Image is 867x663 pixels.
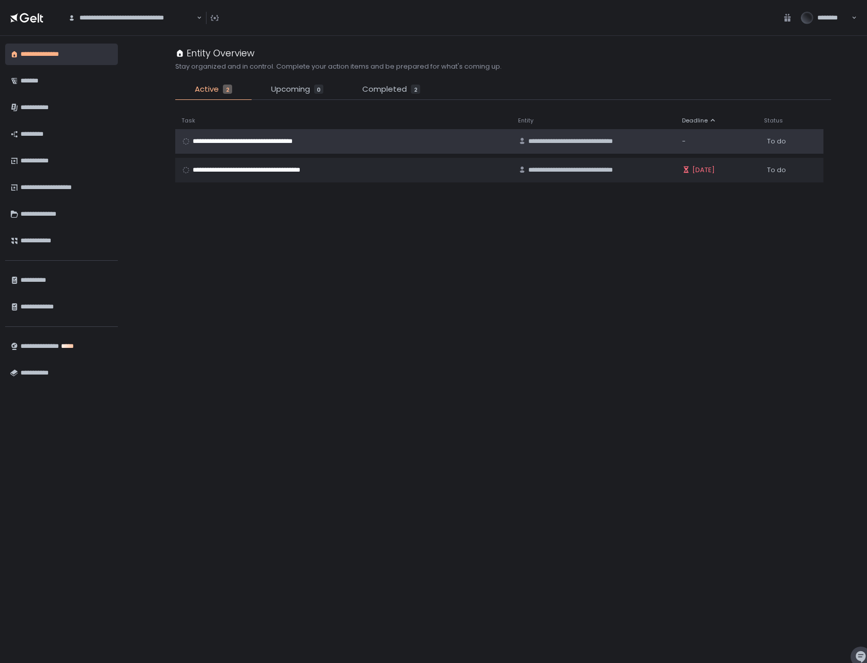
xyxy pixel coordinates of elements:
[314,85,323,94] div: 0
[518,117,533,125] span: Entity
[271,84,310,95] span: Upcoming
[61,7,202,29] div: Search for option
[767,137,786,146] span: To do
[411,85,420,94] div: 2
[175,62,502,71] h2: Stay organized and in control. Complete your action items and be prepared for what's coming up.
[692,165,715,175] span: [DATE]
[682,137,686,146] span: -
[767,165,786,175] span: To do
[223,85,232,94] div: 2
[195,13,196,23] input: Search for option
[175,46,255,60] div: Entity Overview
[195,84,219,95] span: Active
[181,117,195,125] span: Task
[682,117,708,125] span: Deadline
[362,84,407,95] span: Completed
[764,117,783,125] span: Status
